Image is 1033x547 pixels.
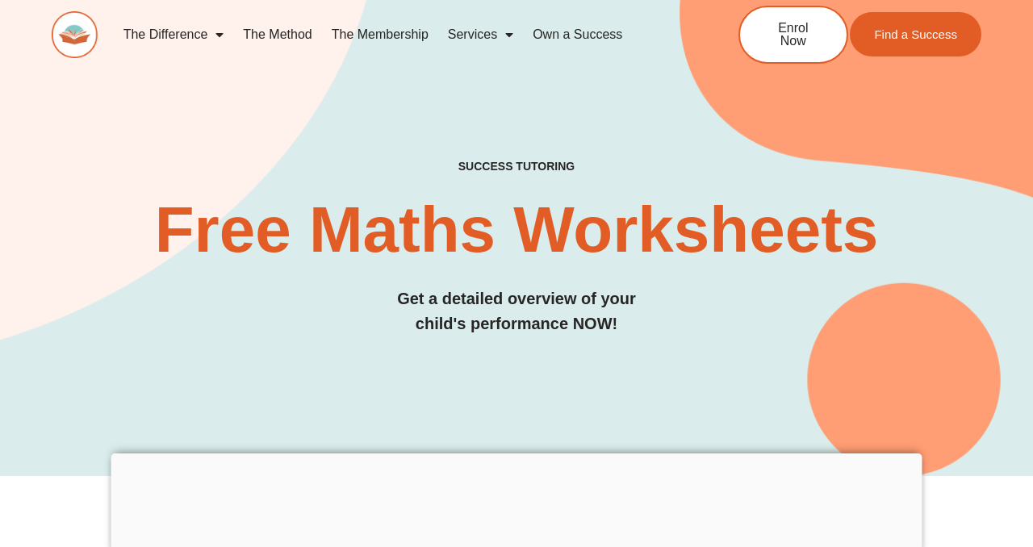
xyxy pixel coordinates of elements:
a: The Method [233,16,321,53]
h2: Free Maths Worksheets​ [52,198,981,262]
a: Enrol Now [738,6,848,64]
span: Find a Success [874,28,957,40]
span: Enrol Now [764,22,822,48]
a: The Difference [114,16,234,53]
a: The Membership [322,16,438,53]
nav: Menu [114,16,686,53]
a: Own a Success [523,16,632,53]
h4: SUCCESS TUTORING​ [52,160,981,173]
h3: Get a detailed overview of your child's performance NOW! [52,286,981,336]
a: Services [438,16,523,53]
a: Find a Success [850,12,981,56]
